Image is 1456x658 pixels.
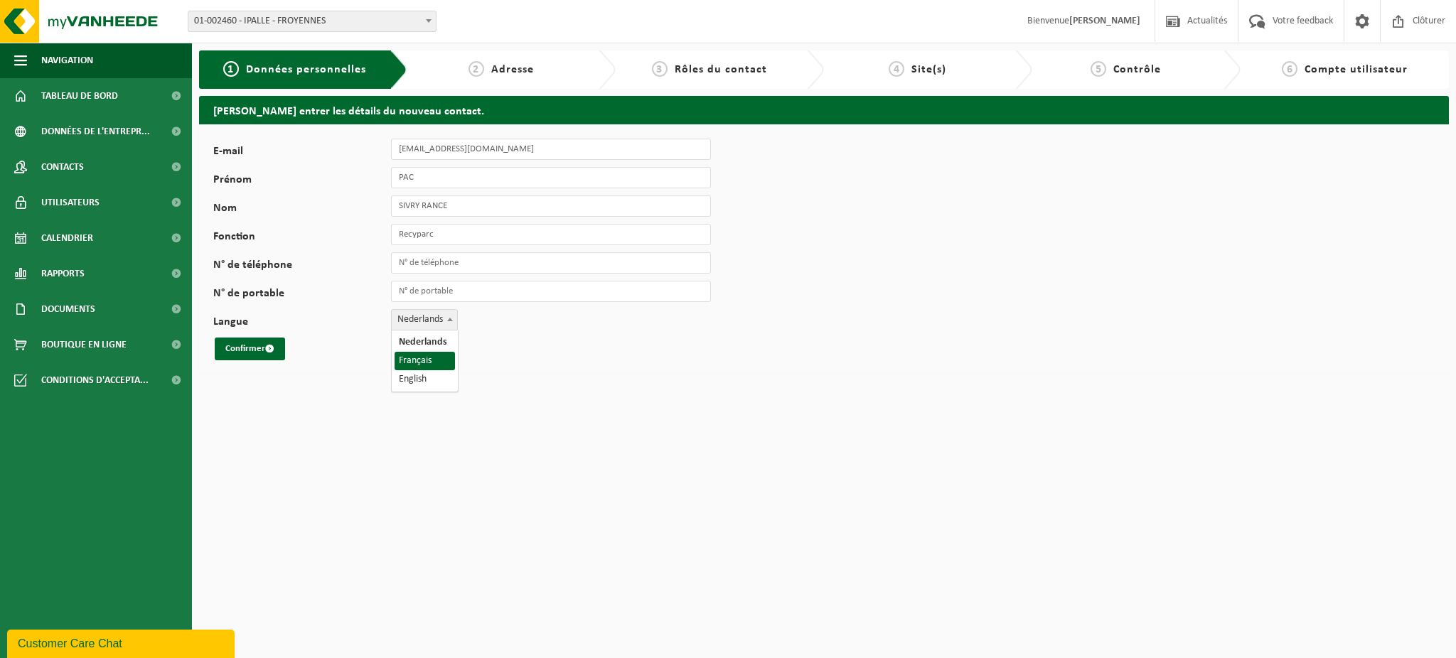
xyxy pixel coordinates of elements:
[199,96,1449,124] h2: [PERSON_NAME] entrer les détails du nouveau contact.
[391,195,711,217] input: Nom
[41,327,127,362] span: Boutique en ligne
[391,252,711,274] input: N° de téléphone
[41,78,118,114] span: Tableau de bord
[188,11,436,31] span: 01-002460 - IPALLE - FROYENNES
[213,288,391,302] label: N° de portable
[1305,64,1408,75] span: Compte utilisateur
[41,185,100,220] span: Utilisateurs
[395,370,455,389] li: English
[889,61,904,77] span: 4
[675,64,767,75] span: Rôles du contact
[391,224,711,245] input: Fonction
[41,43,93,78] span: Navigation
[213,231,391,245] label: Fonction
[391,309,458,330] span: Nederlands
[223,61,239,77] span: 1
[395,352,455,370] li: Français
[395,333,455,352] li: Nederlands
[41,114,150,149] span: Données de l'entrepr...
[188,11,437,32] span: 01-002460 - IPALLE - FROYENNES
[213,146,391,160] label: E-mail
[213,316,391,330] label: Langue
[41,362,149,398] span: Conditions d'accepta...
[41,220,93,256] span: Calendrier
[246,64,366,75] span: Données personnelles
[213,259,391,274] label: N° de téléphone
[391,139,711,160] input: E-mail
[41,256,85,291] span: Rapports
[1091,61,1106,77] span: 5
[41,291,95,327] span: Documents
[1113,64,1161,75] span: Contrôle
[391,167,711,188] input: Prénom
[215,338,285,360] button: Confirmer
[7,627,237,658] iframe: chat widget
[213,174,391,188] label: Prénom
[41,149,84,185] span: Contacts
[1069,16,1140,26] strong: [PERSON_NAME]
[911,64,946,75] span: Site(s)
[392,310,457,330] span: Nederlands
[391,281,711,302] input: N° de portable
[469,61,484,77] span: 2
[491,64,534,75] span: Adresse
[1282,61,1297,77] span: 6
[213,203,391,217] label: Nom
[652,61,668,77] span: 3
